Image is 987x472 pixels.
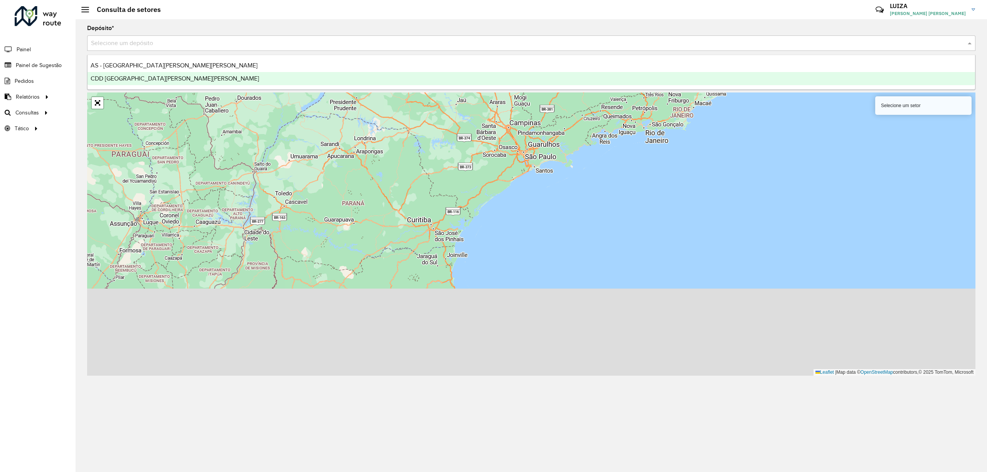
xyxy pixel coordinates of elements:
a: OpenStreetMap [861,370,893,375]
span: [PERSON_NAME] [PERSON_NAME] [890,10,966,17]
div: Map data © contributors,© 2025 TomTom, Microsoft [814,369,975,376]
span: Pedidos [15,77,34,85]
h2: Consulta de setores [89,5,161,14]
ng-dropdown-panel: Options list [87,55,975,90]
span: AS - [GEOGRAPHIC_DATA][PERSON_NAME][PERSON_NAME] [91,62,258,69]
span: | [835,370,836,375]
a: Contato Rápido [871,2,888,18]
div: Selecione um setor [875,96,972,115]
a: Leaflet [815,370,834,375]
span: Painel de Sugestão [16,61,62,69]
span: Tático [15,124,29,133]
label: Depósito [87,24,114,33]
span: Consultas [15,109,39,117]
h3: LUIZA [890,2,966,10]
span: CDD [GEOGRAPHIC_DATA][PERSON_NAME][PERSON_NAME] [91,75,259,82]
span: Painel [17,45,31,54]
span: Relatórios [16,93,40,101]
a: Abrir mapa em tela cheia [92,97,103,109]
